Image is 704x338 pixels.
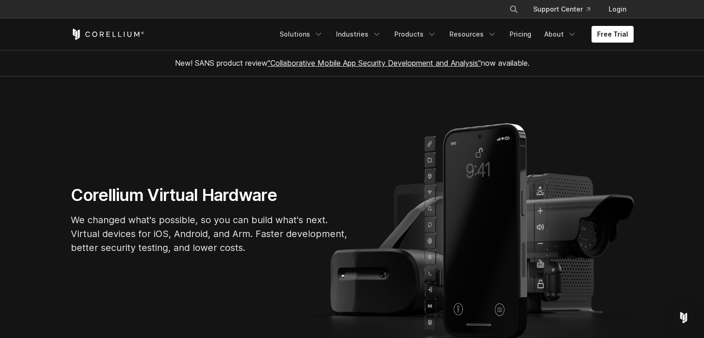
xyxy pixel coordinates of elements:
[175,58,530,68] span: New! SANS product review now available.
[71,29,144,40] a: Corellium Home
[274,26,329,43] a: Solutions
[526,1,598,18] a: Support Center
[389,26,442,43] a: Products
[601,1,634,18] a: Login
[444,26,502,43] a: Resources
[268,58,481,68] a: "Collaborative Mobile App Security Development and Analysis"
[274,26,634,43] div: Navigation Menu
[330,26,387,43] a: Industries
[673,307,695,329] div: Open Intercom Messenger
[71,185,349,206] h1: Corellium Virtual Hardware
[71,213,349,255] p: We changed what's possible, so you can build what's next. Virtual devices for iOS, Android, and A...
[498,1,634,18] div: Navigation Menu
[505,1,522,18] button: Search
[592,26,634,43] a: Free Trial
[539,26,582,43] a: About
[504,26,537,43] a: Pricing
